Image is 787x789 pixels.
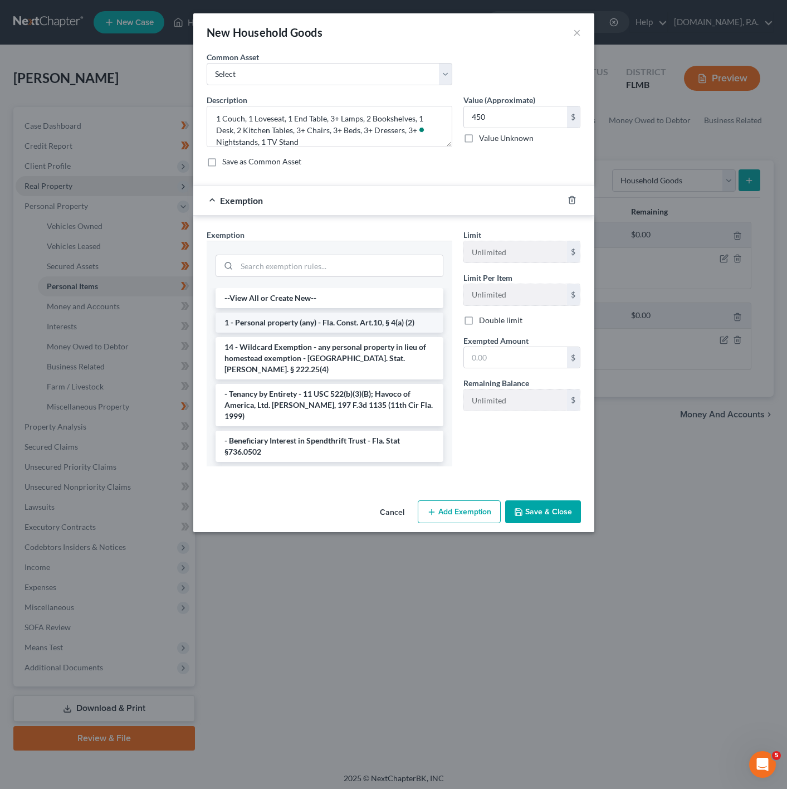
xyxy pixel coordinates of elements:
[479,315,522,326] label: Double limit
[207,51,259,63] label: Common Asset
[418,500,501,524] button: Add Exemption
[573,26,581,39] button: ×
[463,377,529,389] label: Remaining Balance
[567,106,580,128] div: $
[207,230,245,240] span: Exemption
[207,25,323,40] div: New Household Goods
[567,389,580,411] div: $
[216,384,443,426] li: - Tenancy by Entirety - 11 USC 522(b)(3)(B); Havoco of America, Ltd. [PERSON_NAME], 197 F.3d 1135...
[207,95,247,105] span: Description
[464,389,567,411] input: --
[479,133,534,144] label: Value Unknown
[216,337,443,379] li: 14 - Wildcard Exemption - any personal property in lieu of homestead exemption - [GEOGRAPHIC_DATA...
[222,156,301,167] label: Save as Common Asset
[463,336,529,345] span: Exempted Amount
[464,106,567,128] input: 0.00
[464,284,567,305] input: --
[463,230,481,240] span: Limit
[463,272,512,284] label: Limit Per Item
[220,195,263,206] span: Exemption
[464,347,567,368] input: 0.00
[463,94,535,106] label: Value (Approximate)
[749,751,776,778] iframe: Intercom live chat
[567,284,580,305] div: $
[216,313,443,333] li: 1 - Personal property (any) - Fla. Const. Art.10, § 4(a) (2)
[371,501,413,524] button: Cancel
[772,751,781,760] span: 5
[567,241,580,262] div: $
[237,255,443,276] input: Search exemption rules...
[216,288,443,308] li: --View All or Create New--
[505,500,581,524] button: Save & Close
[464,241,567,262] input: --
[207,106,452,147] textarea: To enrich screen reader interactions, please activate Accessibility in Grammarly extension settings
[216,431,443,462] li: - Beneficiary Interest in Spendthrift Trust - Fla. Stat §736.0502
[567,347,580,368] div: $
